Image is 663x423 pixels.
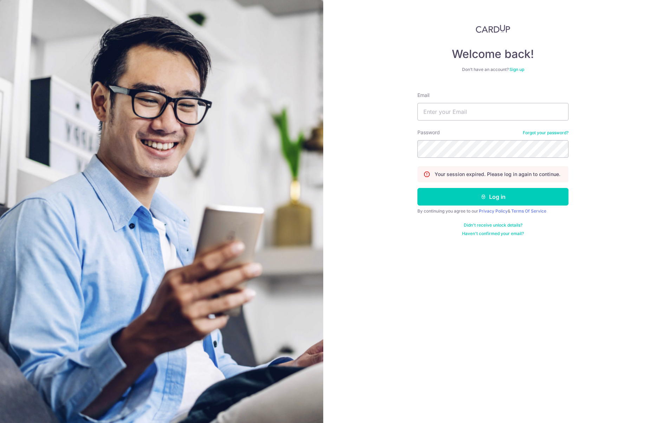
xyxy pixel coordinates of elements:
div: Don’t have an account? [417,67,568,72]
h4: Welcome back! [417,47,568,61]
label: Email [417,92,429,99]
a: Haven't confirmed your email? [462,231,524,236]
a: Privacy Policy [479,208,508,214]
img: CardUp Logo [476,25,510,33]
p: Your session expired. Please log in again to continue. [435,171,560,178]
button: Log in [417,188,568,206]
a: Sign up [509,67,524,72]
a: Terms Of Service [511,208,546,214]
input: Enter your Email [417,103,568,121]
div: By continuing you agree to our & [417,208,568,214]
label: Password [417,129,440,136]
a: Didn't receive unlock details? [464,222,522,228]
a: Forgot your password? [523,130,568,136]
